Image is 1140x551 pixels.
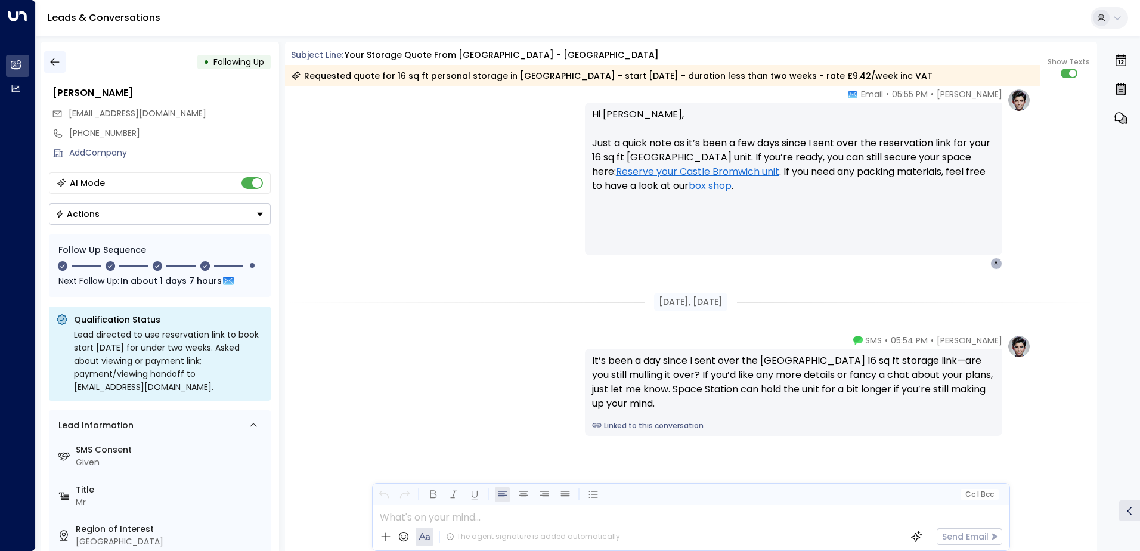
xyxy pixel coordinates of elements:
span: • [886,88,889,100]
img: profile-logo.png [1007,335,1031,358]
div: Button group with a nested menu [49,203,271,225]
div: Lead Information [54,419,134,432]
span: SMS [865,335,882,346]
div: A [990,258,1002,270]
span: [PERSON_NAME] [937,88,1002,100]
span: [PERSON_NAME] [937,335,1002,346]
span: Email [861,88,883,100]
div: [DATE], [DATE] [654,293,727,311]
p: Hi [PERSON_NAME], Just a quick note as it’s been a few days since I sent over the reservation lin... [592,107,995,208]
button: Cc|Bcc [960,489,998,500]
div: Next Follow Up: [58,274,261,287]
label: Title [76,484,266,496]
div: [PHONE_NUMBER] [69,127,271,140]
span: abhinavroyroy6@gmail.com [69,107,206,120]
span: • [931,335,934,346]
div: Follow Up Sequence [58,244,261,256]
div: It’s been a day since I sent over the [GEOGRAPHIC_DATA] 16 sq ft storage link—are you still mulli... [592,354,995,411]
span: • [931,88,934,100]
div: Requested quote for 16 sq ft personal storage in [GEOGRAPHIC_DATA] - start [DATE] - duration less... [291,70,933,82]
div: • [203,51,209,73]
a: Reserve your Castle Bromwich unit [616,165,779,179]
a: Linked to this conversation [592,420,995,431]
span: • [885,335,888,346]
img: profile-logo.png [1007,88,1031,112]
label: Region of Interest [76,523,266,535]
div: The agent signature is added automatically [446,531,620,542]
div: [PERSON_NAME] [52,86,271,100]
div: Lead directed to use reservation link to book start [DATE] for under two weeks. Asked about viewi... [74,328,264,394]
div: [GEOGRAPHIC_DATA] [76,535,266,548]
div: Mr [76,496,266,509]
div: Given [76,456,266,469]
div: AddCompany [69,147,271,159]
span: In about 1 days 7 hours [120,274,222,287]
span: Subject Line: [291,49,343,61]
span: Show Texts [1048,57,1090,67]
p: Qualification Status [74,314,264,326]
span: | [977,490,979,499]
a: box shop [689,179,732,193]
label: SMS Consent [76,444,266,456]
span: 05:55 PM [892,88,928,100]
span: [EMAIL_ADDRESS][DOMAIN_NAME] [69,107,206,119]
div: Actions [55,209,100,219]
div: AI Mode [70,177,105,189]
button: Actions [49,203,271,225]
button: Redo [397,487,412,502]
span: Cc Bcc [965,490,993,499]
a: Leads & Conversations [48,11,160,24]
span: 05:54 PM [891,335,928,346]
button: Undo [376,487,391,502]
span: Following Up [213,56,264,68]
div: Your storage quote from [GEOGRAPHIC_DATA] - [GEOGRAPHIC_DATA] [345,49,659,61]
